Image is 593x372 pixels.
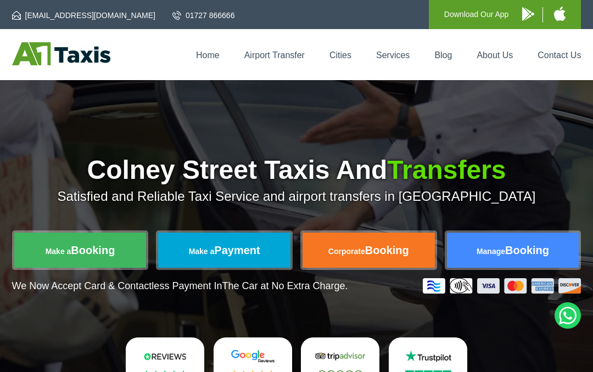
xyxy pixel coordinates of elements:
[12,157,581,183] h1: Colney Street Taxis And
[447,233,579,268] a: ManageBooking
[46,247,71,256] span: Make a
[477,247,505,256] span: Manage
[434,50,452,60] a: Blog
[522,7,534,21] img: A1 Taxis Android App
[303,233,435,268] a: CorporateBooking
[444,8,509,21] p: Download Our App
[138,350,192,363] img: Reviews.io
[12,280,348,292] p: We Now Accept Card & Contactless Payment In
[172,10,235,21] a: 01727 866666
[477,50,513,60] a: About Us
[376,50,410,60] a: Services
[12,42,110,65] img: A1 Taxis St Albans LTD
[554,7,566,21] img: A1 Taxis iPhone App
[226,350,280,363] img: Google
[244,50,305,60] a: Airport Transfer
[222,280,348,291] span: The Car at No Extra Charge.
[189,247,215,256] span: Make a
[329,50,351,60] a: Cities
[387,155,506,184] span: Transfers
[12,189,581,204] p: Satisfied and Reliable Taxi Service and airport transfers in [GEOGRAPHIC_DATA]
[313,350,367,363] img: Tripadvisor
[12,10,155,21] a: [EMAIL_ADDRESS][DOMAIN_NAME]
[158,233,290,268] a: Make aPayment
[423,278,581,294] img: Credit And Debit Cards
[401,350,455,363] img: Trustpilot
[328,247,365,256] span: Corporate
[14,233,147,268] a: Make aBooking
[196,50,220,60] a: Home
[538,50,581,60] a: Contact Us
